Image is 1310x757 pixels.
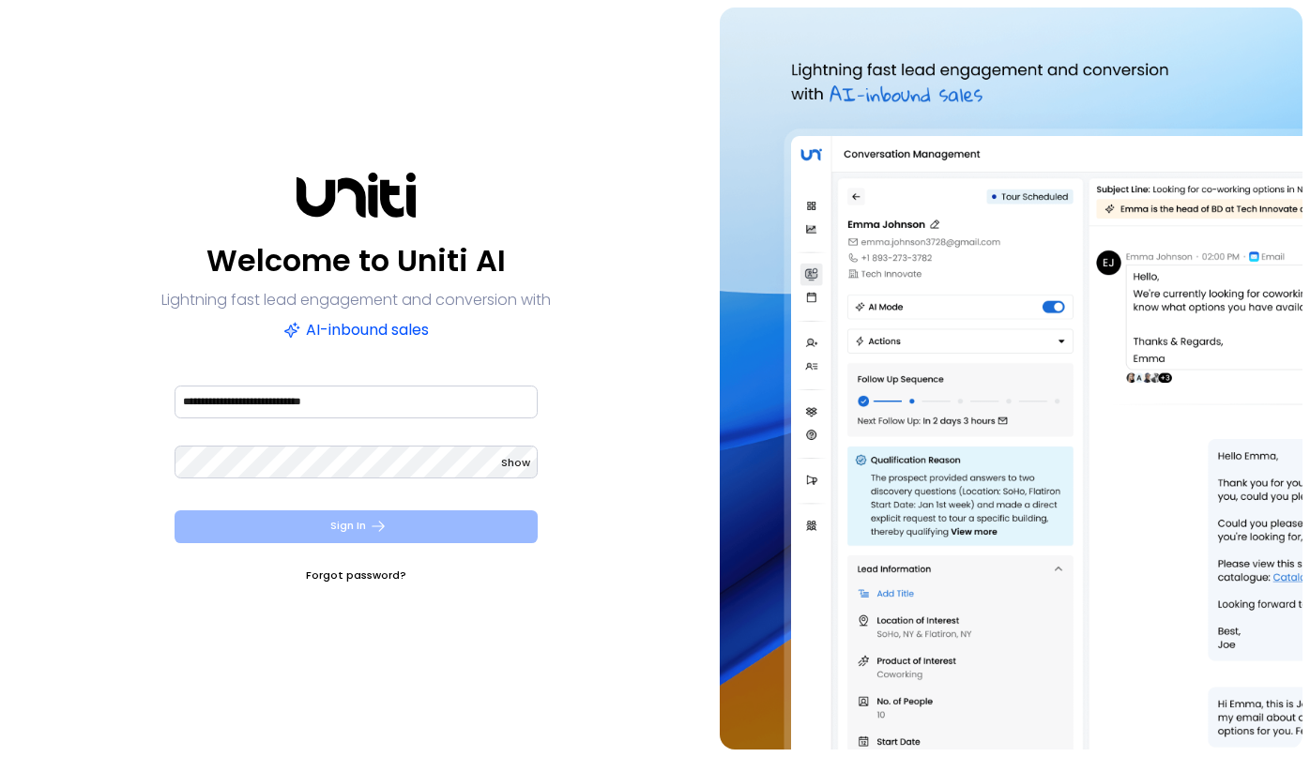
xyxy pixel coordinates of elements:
p: AI-inbound sales [283,317,429,343]
span: Show [501,455,530,470]
button: Show [501,453,530,472]
p: Welcome to Uniti AI [206,238,506,283]
img: auth-hero.png [720,8,1302,749]
button: Sign In [175,510,538,543]
p: Lightning fast lead engagement and conversion with [161,287,551,313]
a: Forgot password? [306,566,406,584]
